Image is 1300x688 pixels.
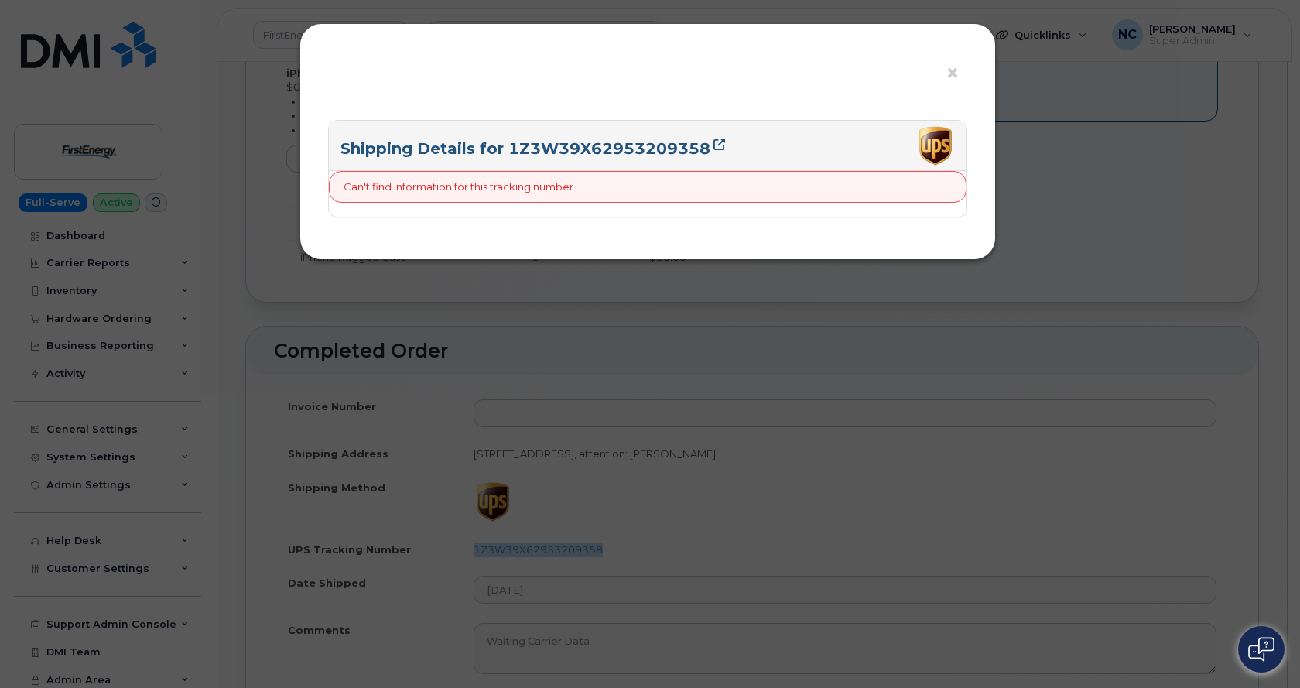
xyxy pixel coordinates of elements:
button: × [946,62,967,85]
span: × [946,59,960,87]
a: Shipping Details for 1Z3W39X62953209358 [340,139,725,158]
p: Can't find information for this tracking number. [344,180,576,194]
img: ups-065b5a60214998095c38875261380b7f924ec8f6fe06ec167ae1927634933c50.png [916,125,955,167]
img: Open chat [1248,637,1274,662]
